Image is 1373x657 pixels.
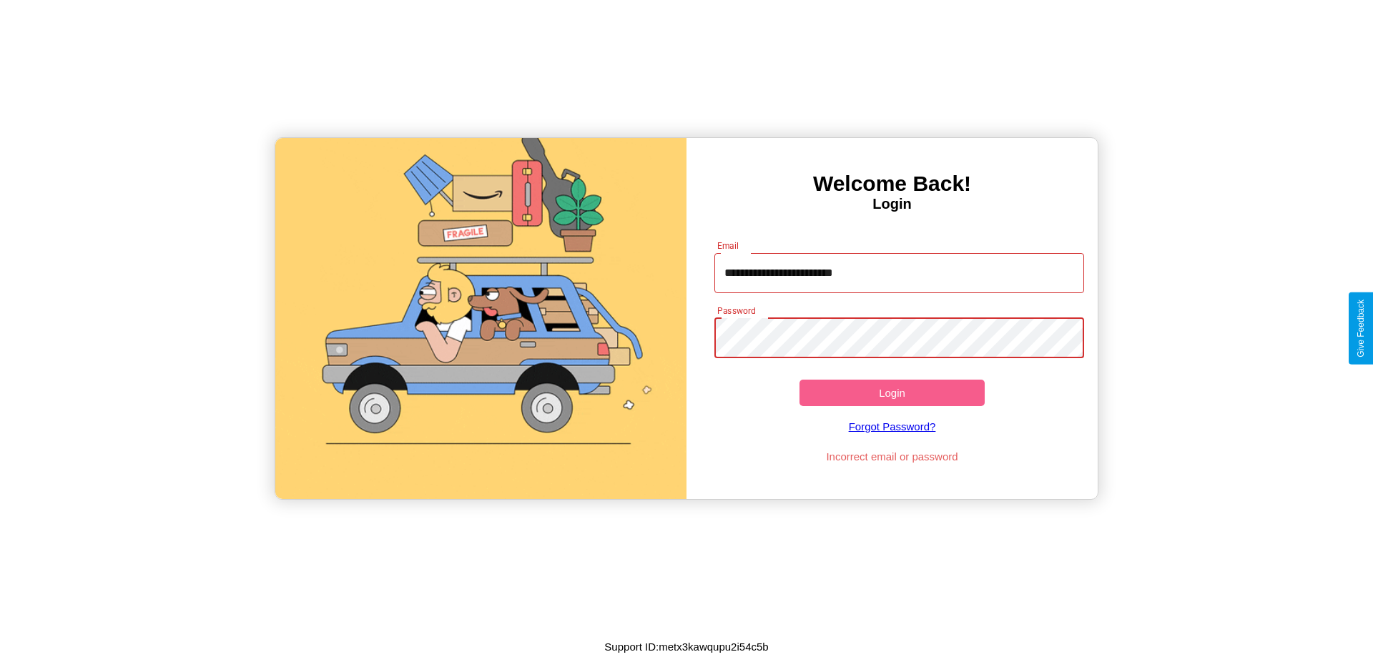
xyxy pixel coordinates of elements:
img: gif [275,138,686,499]
h4: Login [686,196,1098,212]
button: Login [799,380,985,406]
p: Incorrect email or password [707,447,1078,466]
label: Email [717,239,739,252]
a: Forgot Password? [707,406,1078,447]
label: Password [717,305,755,317]
div: Give Feedback [1356,300,1366,357]
p: Support ID: metx3kawqupu2i54c5b [604,637,768,656]
h3: Welcome Back! [686,172,1098,196]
